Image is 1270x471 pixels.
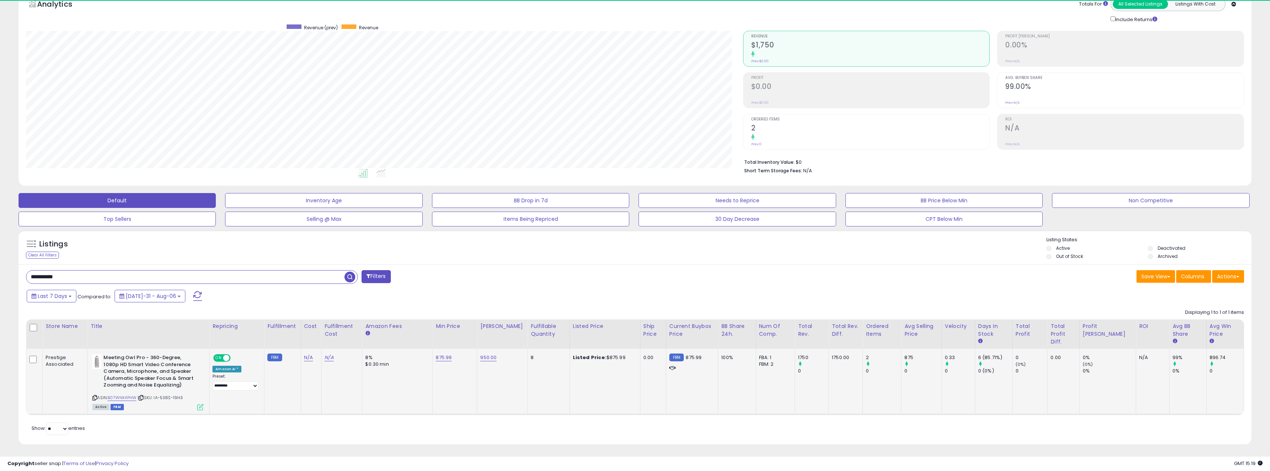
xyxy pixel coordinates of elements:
small: Prev: $0.00 [751,100,769,105]
button: Actions [1212,270,1244,283]
label: Out of Stock [1056,253,1083,259]
button: Save View [1137,270,1175,283]
span: Columns [1181,273,1204,280]
div: 1750 [798,354,828,361]
div: Cost [304,322,319,330]
div: 0 [904,368,941,374]
div: Amazon AI * [212,366,241,372]
div: Ordered Items [866,322,898,338]
div: 0 [945,368,975,374]
div: 0.00 [643,354,660,361]
div: 2 [866,354,901,361]
small: Amazon Fees. [365,330,370,337]
div: 0 [798,368,828,374]
div: Include Returns [1105,15,1166,23]
b: Short Term Storage Fees: [744,167,802,174]
div: 6 (85.71%) [978,354,1012,361]
div: $0.30 min [365,361,427,368]
span: N/A [803,167,812,174]
div: 8 [531,354,564,361]
div: Ship Price [643,322,663,338]
div: ASIN: [92,354,204,409]
div: Avg Win Price [1210,322,1241,338]
div: 1750.00 [832,354,857,361]
button: Columns [1176,270,1211,283]
div: Fulfillable Quantity [531,322,566,338]
button: BB Price Below Min [845,193,1043,208]
small: Prev: N/A [1005,142,1020,146]
div: seller snap | | [7,460,129,467]
div: FBA: 1 [759,354,789,361]
span: Show: entries [32,425,85,432]
div: Totals For [1079,1,1108,8]
button: Needs to Reprice [639,193,836,208]
h2: 2 [751,124,990,134]
a: Privacy Policy [96,460,129,467]
div: 8% [365,354,427,361]
div: 0% [1172,368,1206,374]
small: (0%) [1083,361,1093,367]
button: 30 Day Decrease [639,212,836,226]
button: Inventory Age [225,193,422,208]
div: Title [90,322,206,330]
div: 99% [1172,354,1206,361]
div: 0% [1083,368,1136,374]
button: Selling @ Max [225,212,422,226]
span: | SKU: IA-538S-19H3 [138,395,183,401]
small: Prev: N/A [1005,100,1020,105]
span: 2025-08-15 15:19 GMT [1234,460,1263,467]
h2: 0.00% [1005,41,1244,51]
small: (0%) [1016,361,1026,367]
div: Min Price [436,322,474,330]
button: Last 7 Days [27,290,76,302]
a: N/A [304,354,313,361]
div: 100% [721,354,750,361]
a: Terms of Use [63,460,95,467]
label: Deactivated [1158,245,1185,251]
div: 875 [904,354,941,361]
small: FBM [669,354,684,361]
b: Total Inventory Value: [744,159,795,165]
div: 0 (0%) [978,368,1012,374]
button: Non Competitive [1052,193,1249,208]
label: Active [1056,245,1070,251]
div: N/A [1139,354,1164,361]
span: OFF [230,355,241,361]
div: 0.00 [1050,354,1073,361]
button: [DATE]-31 - Aug-06 [115,290,185,302]
span: Avg. Buybox Share [1005,76,1244,80]
div: Preset: [212,374,258,391]
p: Listing States: [1046,236,1251,243]
span: Revenue (prev) [304,24,338,31]
span: Revenue [751,34,990,39]
div: ROI [1139,322,1166,330]
div: Displaying 1 to 1 of 1 items [1185,309,1244,316]
h2: 99.00% [1005,82,1244,92]
h5: Listings [39,239,68,249]
button: Items Being Repriced [432,212,629,226]
div: Listed Price [573,322,637,330]
div: Prestige Associated [46,354,82,368]
div: Avg BB Share [1172,322,1203,338]
button: Top Sellers [19,212,216,226]
small: FBM [267,354,282,361]
small: Avg Win Price. [1210,338,1214,345]
div: Num of Comp. [759,322,792,338]
a: 950.00 [480,354,497,361]
h2: N/A [1005,124,1244,134]
span: FBM [110,404,124,410]
div: 0 [1016,368,1048,374]
label: Archived [1158,253,1178,259]
small: Avg BB Share. [1172,338,1177,345]
div: 0% [1083,354,1136,361]
div: Days In Stock [978,322,1009,338]
div: Velocity [945,322,972,330]
div: Current Buybox Price [669,322,715,338]
span: Profit [PERSON_NAME] [1005,34,1244,39]
div: 0 [1210,368,1244,374]
a: B07WNK4PHW [108,395,136,401]
small: Days In Stock. [978,338,983,345]
span: Revenue [359,24,378,31]
span: ROI [1005,117,1244,122]
div: Fulfillment Cost [324,322,359,338]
